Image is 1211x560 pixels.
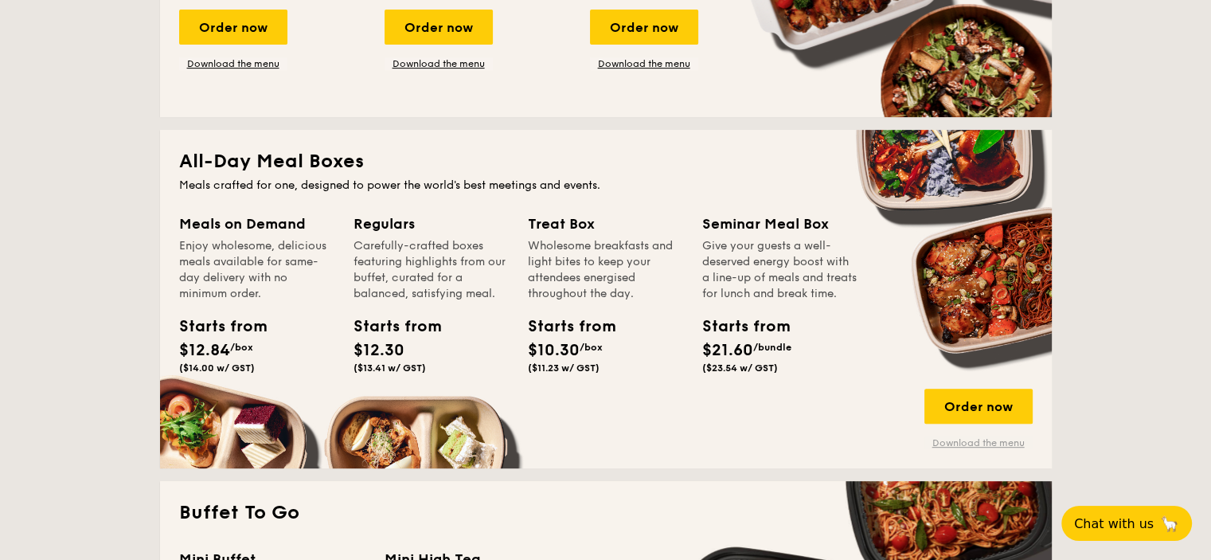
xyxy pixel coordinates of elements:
div: Starts from [179,315,251,339]
h2: Buffet To Go [179,500,1033,526]
div: Starts from [354,315,425,339]
span: $21.60 [702,341,753,360]
button: Chat with us🦙 [1061,506,1192,541]
span: 🦙 [1160,515,1179,533]
div: Order now [385,10,493,45]
span: Chat with us [1074,516,1154,531]
span: ($23.54 w/ GST) [702,362,778,374]
div: Enjoy wholesome, delicious meals available for same-day delivery with no minimum order. [179,238,334,302]
span: $10.30 [528,341,580,360]
span: /box [230,342,253,353]
div: Regulars [354,213,509,235]
span: $12.84 [179,341,230,360]
a: Download the menu [179,57,287,70]
div: Treat Box [528,213,683,235]
div: Order now [179,10,287,45]
div: Order now [924,389,1033,424]
span: /box [580,342,603,353]
a: Download the menu [385,57,493,70]
span: ($14.00 w/ GST) [179,362,255,374]
div: Starts from [528,315,600,339]
div: Order now [590,10,698,45]
a: Download the menu [924,437,1033,449]
div: Starts from [702,315,774,339]
span: ($13.41 w/ GST) [354,362,426,374]
div: Seminar Meal Box [702,213,857,235]
div: Meals on Demand [179,213,334,235]
div: Wholesome breakfasts and light bites to keep your attendees energised throughout the day. [528,238,683,302]
div: Give your guests a well-deserved energy boost with a line-up of meals and treats for lunch and br... [702,238,857,302]
div: Carefully-crafted boxes featuring highlights from our buffet, curated for a balanced, satisfying ... [354,238,509,302]
div: Meals crafted for one, designed to power the world's best meetings and events. [179,178,1033,194]
span: ($11.23 w/ GST) [528,362,600,374]
h2: All-Day Meal Boxes [179,149,1033,174]
span: /bundle [753,342,791,353]
a: Download the menu [590,57,698,70]
span: $12.30 [354,341,404,360]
